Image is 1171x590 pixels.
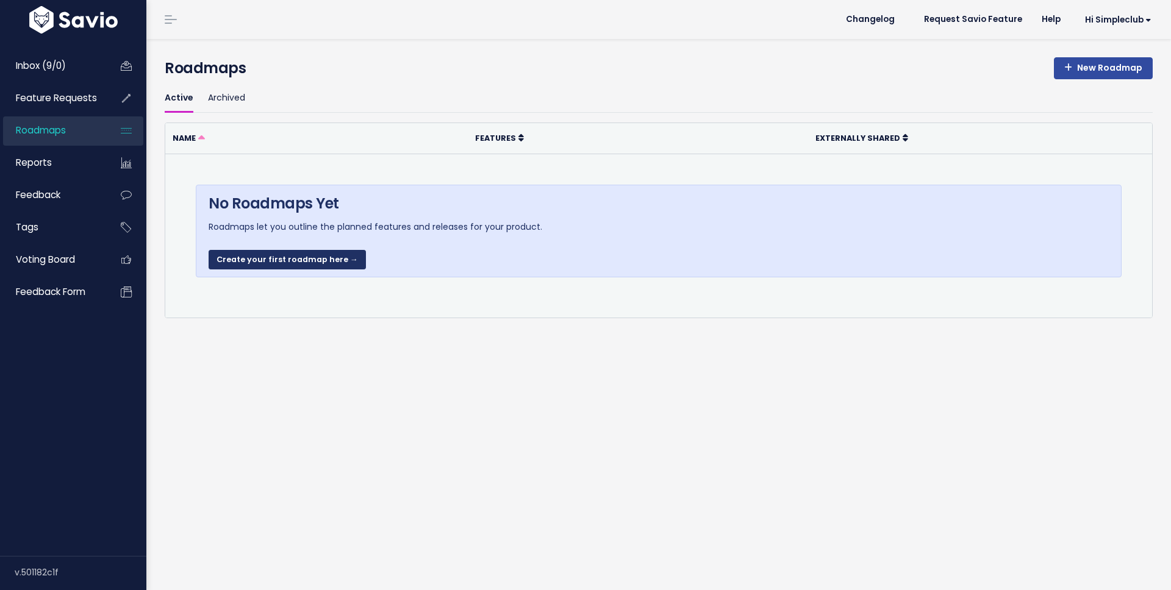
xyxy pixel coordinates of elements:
a: Hi simpleclub [1070,10,1161,29]
a: Feature Requests [3,84,101,112]
a: Tags [3,213,101,241]
a: Externally Shared [815,132,908,144]
a: Archived [208,84,245,113]
a: Help [1032,10,1070,29]
a: Feedback [3,181,101,209]
a: Voting Board [3,246,101,274]
span: Changelog [846,15,895,24]
span: Hi simpleclub [1085,15,1151,24]
span: Feedback form [16,285,85,298]
div: Roadmaps let you outline the planned features and releases for your product. [196,185,1122,278]
a: Features [475,132,524,144]
span: Roadmaps [16,124,66,137]
h4: Roadmaps [165,57,1153,79]
a: Feedback form [3,278,101,306]
a: Roadmaps [3,116,101,144]
a: Reports [3,149,101,177]
span: Feedback [16,188,60,201]
span: Feature Requests [16,91,97,104]
span: Voting Board [16,253,75,266]
a: Request Savio Feature [914,10,1032,29]
span: Features [475,133,516,143]
a: New Roadmap [1054,57,1153,79]
img: logo-white.9d6f32f41409.svg [26,6,121,34]
h4: No Roadmaps Yet [209,193,1109,215]
span: Name [173,133,196,143]
a: Name [173,132,205,144]
a: Create your first roadmap here → [209,250,366,269]
span: Reports [16,156,52,169]
span: Inbox (9/0) [16,59,66,72]
span: Externally Shared [815,133,900,143]
a: Inbox (9/0) [3,52,101,80]
span: Tags [16,221,38,233]
a: Active [165,84,193,113]
div: v.501182c1f [15,556,146,588]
